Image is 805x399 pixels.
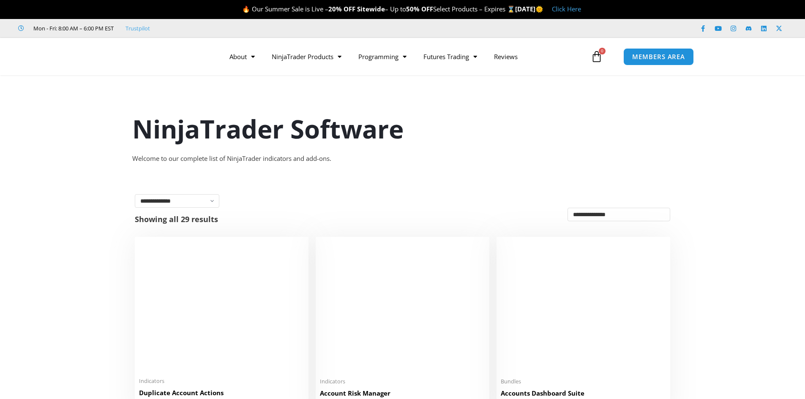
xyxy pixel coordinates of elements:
strong: 50% OFF [406,5,433,13]
span: Bundles [501,378,666,385]
h1: NinjaTrader Software [132,111,673,147]
span: Mon - Fri: 8:00 AM – 6:00 PM EST [31,23,114,33]
span: Indicators [139,377,304,385]
nav: Menu [221,47,589,66]
strong: Sitewide [357,5,385,13]
div: Welcome to our complete list of NinjaTrader indicators and add-ons. [132,153,673,165]
a: 0 [578,44,615,69]
img: LogoAI | Affordable Indicators – NinjaTrader [100,41,191,72]
a: Futures Trading [415,47,486,66]
a: NinjaTrader Products [263,47,350,66]
a: Reviews [486,47,526,66]
img: Duplicate Account Actions [139,241,304,372]
p: Showing all 29 results [135,215,218,223]
a: Trustpilot [126,23,150,33]
span: 🔥 Our Summer Sale is Live – – Up to Select Products – Expires ⌛ [242,5,515,13]
img: Accounts Dashboard Suite [501,241,666,373]
span: 0 [599,48,606,54]
strong: [DATE] [515,5,543,13]
img: Account Risk Manager [320,241,485,372]
h2: Account Risk Manager [320,389,485,398]
a: MEMBERS AREA [623,48,694,65]
select: Shop order [568,208,670,221]
span: Indicators [320,378,485,385]
a: Programming [350,47,415,66]
a: About [221,47,263,66]
span: MEMBERS AREA [632,54,685,60]
a: Click Here [552,5,581,13]
strong: 20% OFF [328,5,355,13]
h2: Accounts Dashboard Suite [501,389,666,398]
h2: Duplicate Account Actions [139,388,304,397]
span: 🌞 [535,5,543,13]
